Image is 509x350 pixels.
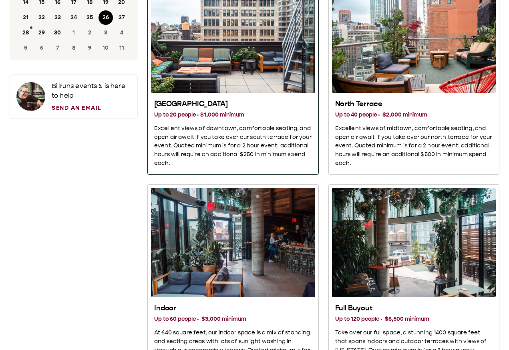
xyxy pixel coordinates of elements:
button: 9 [82,41,97,55]
h2: Indoor [154,304,312,313]
button: 2 [82,26,97,40]
button: 1 [66,26,81,40]
button: 10 [99,41,113,55]
button: 22 [34,10,49,25]
p: Excellent views of downtown, comfortable seating, and open air await if you take over our south t... [154,124,312,168]
h2: [GEOGRAPHIC_DATA] [154,99,312,109]
button: 24 [66,10,81,25]
button: 23 [50,10,65,25]
h2: North Terrace [335,99,493,109]
button: 27 [115,10,129,25]
button: 25 [82,10,97,25]
h2: Full Buyout [335,304,493,313]
p: Bill runs events & is here to help [52,81,131,101]
button: 28 [18,26,33,40]
button: 3 [99,26,113,40]
h3: Up to 120 people · $6,500 minimum [335,315,493,324]
h3: Up to 20 people · $1,000 minimum [154,111,312,119]
button: 7 [50,41,65,55]
button: 21 [18,10,33,25]
h3: Up to 60 people · $3,000 minimum [154,315,312,324]
button: 29 [34,26,49,40]
button: 4 [115,26,129,40]
button: 26 [99,10,113,25]
button: 30 [50,26,65,40]
button: 8 [66,41,81,55]
button: 5 [18,41,33,55]
h3: Up to 40 people · $2,000 minimum [335,111,493,119]
p: Excellent views of midtown, comfortable seating, and open air await if you take over our north te... [335,124,493,168]
button: 6 [34,41,49,55]
button: 11 [115,41,129,55]
a: Send an Email [52,104,131,112]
